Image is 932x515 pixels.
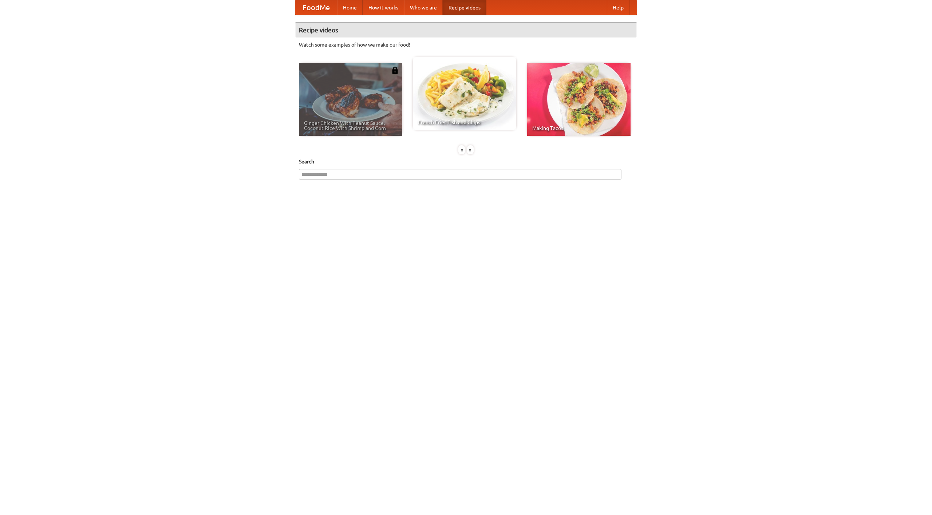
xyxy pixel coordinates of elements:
a: French Fries Fish and Chips [413,57,516,130]
div: » [467,145,474,154]
p: Watch some examples of how we make our food! [299,41,633,48]
h4: Recipe videos [295,23,637,37]
img: 483408.png [391,67,399,74]
a: Who we are [404,0,443,15]
a: Home [337,0,363,15]
span: Making Tacos [532,126,625,131]
span: French Fries Fish and Chips [418,120,511,125]
a: How it works [363,0,404,15]
div: « [458,145,465,154]
h5: Search [299,158,633,165]
a: Recipe videos [443,0,486,15]
a: Making Tacos [527,63,631,136]
a: Help [607,0,629,15]
a: FoodMe [295,0,337,15]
